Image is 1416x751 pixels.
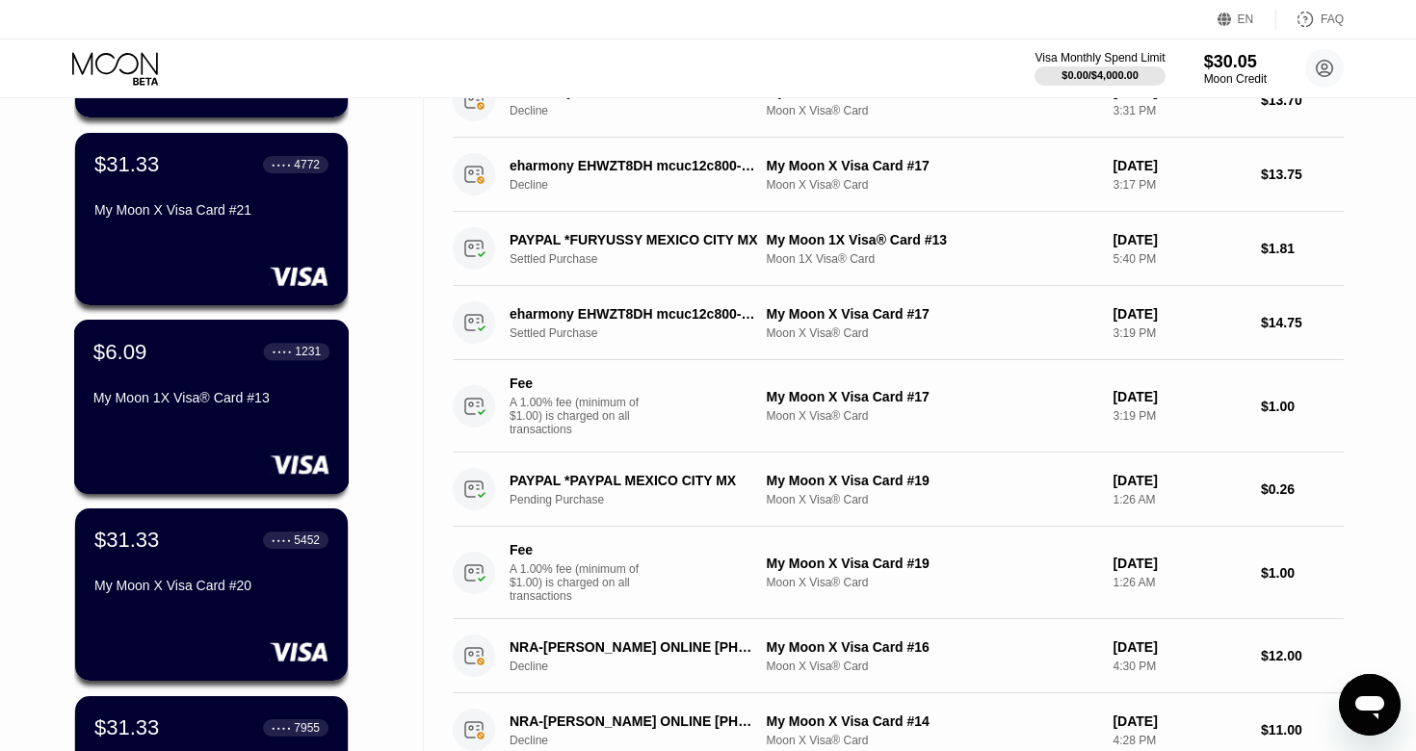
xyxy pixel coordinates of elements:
[510,178,778,192] div: Decline
[767,306,1098,322] div: My Moon X Visa Card #17
[510,473,759,488] div: PAYPAL *PAYPAL MEXICO CITY MX
[1113,104,1246,117] div: 3:31 PM
[1113,158,1246,173] div: [DATE]
[1261,648,1344,663] div: $12.00
[272,537,291,543] div: ● ● ● ●
[510,396,654,436] div: A 1.00% fee (minimum of $1.00) is charged on all transactions
[510,639,759,655] div: NRA-[PERSON_NAME] ONLINE [PHONE_NUMBER] US
[1261,241,1344,256] div: $1.81
[510,562,654,603] div: A 1.00% fee (minimum of $1.00) is charged on all transactions
[510,734,778,747] div: Decline
[453,64,1344,138] div: eharmony EHWZT8DH mcuc12c800-2044237 USDeclineMy Moon X Visa Card #17Moon X Visa® Card[DATE]3:31 ...
[1113,326,1246,340] div: 3:19 PM
[767,326,1098,340] div: Moon X Visa® Card
[453,619,1344,693] div: NRA-[PERSON_NAME] ONLINE [PHONE_NUMBER] USDeclineMy Moon X Visa Card #16Moon X Visa® Card[DATE]4:...
[1261,565,1344,581] div: $1.00
[767,576,1098,589] div: Moon X Visa® Card
[1113,389,1246,404] div: [DATE]
[767,639,1098,655] div: My Moon X Visa Card #16
[510,493,778,506] div: Pending Purchase
[1062,69,1139,81] div: $0.00 / $4,000.00
[1113,734,1246,747] div: 4:28 PM
[294,721,320,735] div: 7955
[1261,167,1344,182] div: $13.75
[1035,51,1165,65] div: Visa Monthly Spend Limit
[1113,178,1246,192] div: 3:17 PM
[767,232,1098,247] div: My Moon 1X Visa® Card #13
[1113,232,1246,247] div: [DATE]
[510,158,759,173] div: eharmony EHWZT8DH mcuc12c800-2044237 US
[294,533,320,547] div: 5452
[767,389,1098,404] div: My Moon X Visa Card #17
[1113,473,1246,488] div: [DATE]
[94,528,159,553] div: $31.33
[510,542,644,557] div: Fee
[767,104,1098,117] div: Moon X Visa® Card
[767,556,1098,571] div: My Moon X Visa Card #19
[1321,13,1344,26] div: FAQ
[453,286,1344,360] div: eharmony EHWZT8DH mcuc12c800-2044237 USSettled PurchaseMy Moon X Visa Card #17Moon X Visa® Card[D...
[1113,556,1246,571] div: [DATE]
[510,104,778,117] div: Decline
[1113,660,1246,673] div: 4:30 PM
[1204,72,1267,86] div: Moon Credit
[1339,674,1401,736] iframe: Button to launch messaging window
[767,409,1098,423] div: Moon X Visa® Card
[767,713,1098,729] div: My Moon X Visa Card #14
[273,349,292,354] div: ● ● ● ●
[510,713,759,729] div: NRA-[PERSON_NAME] ONLINE [PHONE_NUMBER] US
[294,158,320,171] div: 4772
[1261,481,1344,497] div: $0.26
[453,527,1344,619] div: FeeA 1.00% fee (minimum of $1.00) is charged on all transactionsMy Moon X Visa Card #19Moon X Vis...
[767,158,1098,173] div: My Moon X Visa Card #17
[453,138,1344,212] div: eharmony EHWZT8DH mcuc12c800-2044237 USDeclineMy Moon X Visa Card #17Moon X Visa® Card[DATE]3:17 ...
[272,725,291,731] div: ● ● ● ●
[767,660,1098,673] div: Moon X Visa® Card
[767,734,1098,747] div: Moon X Visa® Card
[1261,399,1344,414] div: $1.00
[510,306,759,322] div: eharmony EHWZT8DH mcuc12c800-2044237 US
[510,375,644,391] div: Fee
[1113,306,1246,322] div: [DATE]
[453,453,1344,527] div: PAYPAL *PAYPAL MEXICO CITY MXPending PurchaseMy Moon X Visa Card #19Moon X Visa® Card[DATE]1:26 A...
[767,473,1098,488] div: My Moon X Visa Card #19
[94,202,328,218] div: My Moon X Visa Card #21
[510,660,778,673] div: Decline
[1113,252,1246,266] div: 5:40 PM
[453,212,1344,286] div: PAYPAL *FURYUSSY MEXICO CITY MXSettled PurchaseMy Moon 1X Visa® Card #13Moon 1X Visa® Card[DATE]5...
[767,252,1098,266] div: Moon 1X Visa® Card
[94,578,328,593] div: My Moon X Visa Card #20
[1113,493,1246,506] div: 1:26 AM
[510,326,778,340] div: Settled Purchase
[75,321,348,493] div: $6.09● ● ● ●1231My Moon 1X Visa® Card #13
[510,232,759,247] div: PAYPAL *FURYUSSY MEXICO CITY MX
[767,493,1098,506] div: Moon X Visa® Card
[1113,409,1246,423] div: 3:19 PM
[1113,576,1246,589] div: 1:26 AM
[453,360,1344,453] div: FeeA 1.00% fee (minimum of $1.00) is charged on all transactionsMy Moon X Visa Card #17Moon X Vis...
[75,133,348,305] div: $31.33● ● ● ●4772My Moon X Visa Card #21
[93,339,147,364] div: $6.09
[1261,315,1344,330] div: $14.75
[510,252,778,266] div: Settled Purchase
[295,345,321,358] div: 1231
[1113,713,1246,729] div: [DATE]
[75,508,348,681] div: $31.33● ● ● ●5452My Moon X Visa Card #20
[1204,52,1267,72] div: $30.05
[1113,639,1246,655] div: [DATE]
[1204,52,1267,86] div: $30.05Moon Credit
[1218,10,1276,29] div: EN
[1238,13,1254,26] div: EN
[1261,92,1344,108] div: $13.70
[1035,51,1165,86] div: Visa Monthly Spend Limit$0.00/$4,000.00
[94,715,159,740] div: $31.33
[94,152,159,177] div: $31.33
[1261,722,1344,738] div: $11.00
[767,178,1098,192] div: Moon X Visa® Card
[1276,10,1344,29] div: FAQ
[93,390,329,405] div: My Moon 1X Visa® Card #13
[272,162,291,168] div: ● ● ● ●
